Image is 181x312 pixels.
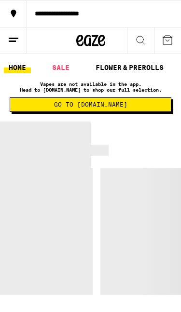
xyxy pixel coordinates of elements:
a: HOME [4,62,31,73]
button: Go to [DOMAIN_NAME] [10,97,171,112]
p: Vapes are not available in the app. Head to [DOMAIN_NAME] to shop our full selection. [10,81,171,93]
a: SALE [47,62,74,73]
span: Go to [DOMAIN_NAME] [54,102,127,108]
a: FLOWER & PREROLLS [91,62,168,73]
